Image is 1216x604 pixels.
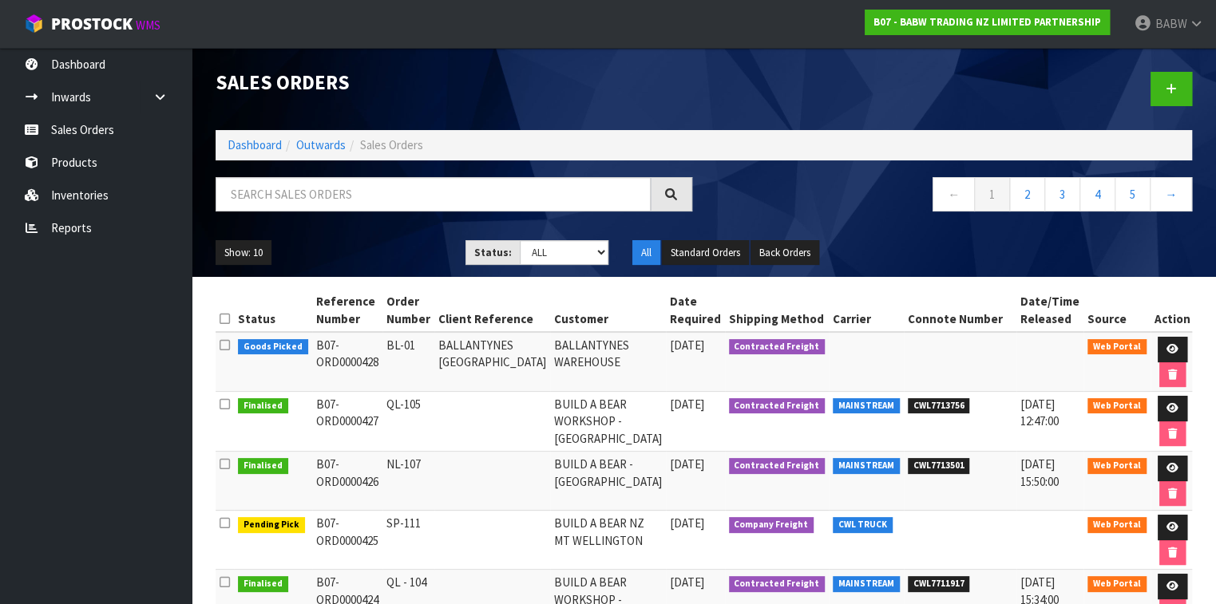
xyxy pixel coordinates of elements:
span: MAINSTREAM [833,398,900,414]
strong: Status: [474,246,512,259]
span: Goods Picked [238,339,308,355]
button: All [632,240,660,266]
strong: B07 - BABW TRADING NZ LIMITED PARTNERSHIP [873,15,1101,29]
a: 2 [1009,177,1045,211]
span: CWL TRUCK [833,517,893,533]
td: BUILD A BEAR WORKSHOP - [GEOGRAPHIC_DATA] [550,392,666,452]
button: Standard Orders [662,240,749,266]
span: Web Portal [1087,576,1147,592]
td: BUILD A BEAR - [GEOGRAPHIC_DATA] [550,452,666,511]
th: Source [1083,289,1151,332]
span: [DATE] [670,456,704,472]
span: Web Portal [1087,398,1147,414]
span: Finalised [238,398,288,414]
button: Show: 10 [216,240,271,266]
td: BUILD A BEAR NZ MT WELLINGTON [550,511,666,570]
span: Contracted Freight [729,339,826,355]
span: CWL7713501 [908,458,970,474]
td: BL-01 [382,332,434,392]
span: Web Portal [1087,339,1147,355]
span: Contracted Freight [729,458,826,474]
th: Date Required [666,289,725,332]
span: Web Portal [1087,517,1147,533]
a: Outwards [296,137,346,152]
a: 5 [1115,177,1151,211]
span: [DATE] [670,574,704,590]
span: Pending Pick [238,517,305,533]
td: SP-111 [382,511,434,570]
a: → [1150,177,1192,211]
th: Order Number [382,289,434,332]
img: cube-alt.png [24,14,44,34]
th: Client Reference [434,289,550,332]
span: MAINSTREAM [833,458,900,474]
td: B07-ORD0000428 [312,332,382,392]
td: B07-ORD0000427 [312,392,382,452]
td: B07-ORD0000425 [312,511,382,570]
th: Action [1151,289,1194,332]
span: BABW [1155,16,1186,31]
th: Status [234,289,312,332]
span: [DATE] [670,397,704,412]
th: Customer [550,289,666,332]
span: CWL7713756 [908,398,970,414]
th: Date/Time Released [1016,289,1083,332]
a: 1 [974,177,1010,211]
span: Sales Orders [360,137,423,152]
small: WMS [136,18,160,33]
td: BALLANTYNES WAREHOUSE [550,332,666,392]
span: [DATE] 12:47:00 [1020,397,1059,428]
a: Dashboard [228,137,282,152]
a: 3 [1044,177,1080,211]
input: Search sales orders [216,177,651,211]
span: [DATE] [670,515,704,531]
th: Reference Number [312,289,382,332]
td: NL-107 [382,452,434,511]
a: 4 [1079,177,1115,211]
td: B07-ORD0000426 [312,452,382,511]
td: BALLANTYNES [GEOGRAPHIC_DATA] [434,332,550,392]
th: Carrier [829,289,904,332]
th: Connote Number [904,289,1017,332]
a: ← [933,177,975,211]
span: MAINSTREAM [833,576,900,592]
span: [DATE] 15:50:00 [1020,456,1059,488]
span: ProStock [51,14,133,34]
span: Finalised [238,576,288,592]
th: Shipping Method [725,289,830,332]
button: Back Orders [751,240,819,266]
span: [DATE] [670,338,704,353]
span: Company Freight [729,517,814,533]
td: QL-105 [382,392,434,452]
span: Finalised [238,458,288,474]
h1: Sales Orders [216,72,692,93]
span: Contracted Freight [729,398,826,414]
span: Contracted Freight [729,576,826,592]
nav: Page navigation [716,177,1193,216]
span: Web Portal [1087,458,1147,474]
span: CWL7711917 [908,576,970,592]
